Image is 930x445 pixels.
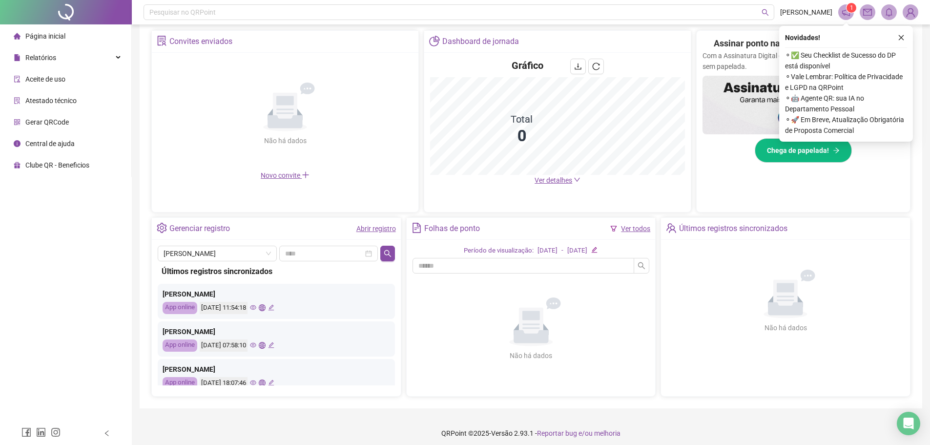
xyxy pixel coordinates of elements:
sup: 1 [847,3,856,13]
span: global [259,342,265,348]
span: Novidades ! [785,32,820,43]
span: qrcode [14,119,21,126]
div: App online [163,377,197,389]
span: filter [610,225,617,232]
span: Relatórios [25,54,56,62]
span: global [259,304,265,311]
div: [PERSON_NAME] [163,326,390,337]
button: Chega de papelada! [755,138,852,163]
span: facebook [21,427,31,437]
span: instagram [51,427,61,437]
div: [DATE] [567,246,587,256]
span: Clube QR - Beneficios [25,161,89,169]
span: notification [842,8,850,17]
div: [PERSON_NAME] [163,289,390,299]
span: search [384,250,392,257]
span: file [14,54,21,61]
a: Ver todos [621,225,650,233]
span: Ver detalhes [535,176,572,184]
div: App online [163,339,197,352]
p: Com a Assinatura Digital da QR, sua gestão fica mais ágil, segura e sem papelada. [703,50,904,72]
div: Gerenciar registro [169,220,230,237]
div: - [561,246,563,256]
span: gift [14,162,21,169]
div: Open Intercom Messenger [897,412,920,435]
span: pie-chart [429,36,439,46]
span: Atestado técnico [25,97,77,105]
span: close [898,34,905,41]
div: [DATE] 18:07:46 [200,377,248,389]
span: setting [157,223,167,233]
span: linkedin [36,427,46,437]
span: edit [268,342,274,348]
span: ⚬ 🤖 Agente QR: sua IA no Departamento Pessoal [785,93,907,114]
span: edit [268,304,274,311]
span: download [574,63,582,70]
div: Folhas de ponto [424,220,480,237]
div: Últimos registros sincronizados [162,265,391,277]
img: banner%2F02c71560-61a6-44d4-94b9-c8ab97240462.png [703,76,904,134]
span: reload [592,63,600,70]
a: Ver detalhes down [535,176,580,184]
span: Gerar QRCode [25,118,69,126]
div: Dashboard de jornada [442,33,519,50]
span: search [638,262,645,270]
span: Aceite de uso [25,75,65,83]
span: MARIANA SARAIVA BEZERRA ALVES [164,246,271,261]
img: 76687 [903,5,918,20]
a: Abrir registro [356,225,396,233]
span: bell [885,8,893,17]
span: file-text [412,223,422,233]
span: global [259,380,265,386]
span: left [103,430,110,437]
div: Últimos registros sincronizados [679,220,787,237]
span: mail [863,8,872,17]
span: Central de ajuda [25,140,75,148]
span: eye [250,304,256,311]
span: Reportar bug e/ou melhoria [537,429,620,437]
div: [DATE] 11:54:18 [200,302,248,314]
span: solution [14,97,21,104]
h2: Assinar ponto na mão? Isso ficou no passado! [714,37,893,50]
div: Período de visualização: [464,246,534,256]
div: [PERSON_NAME] [163,364,390,375]
span: eye [250,342,256,348]
span: Página inicial [25,32,65,40]
div: Não há dados [486,350,576,361]
span: home [14,33,21,40]
div: App online [163,302,197,314]
span: search [762,9,769,16]
div: Não há dados [240,135,330,146]
span: down [574,176,580,183]
h4: Gráfico [512,59,543,72]
div: [DATE] 07:58:10 [200,339,248,352]
span: edit [268,380,274,386]
div: Convites enviados [169,33,232,50]
span: ⚬ 🚀 Em Breve, Atualização Obrigatória de Proposta Comercial [785,114,907,136]
span: Versão [491,429,513,437]
span: Novo convite [261,171,310,179]
span: ⚬ Vale Lembrar: Política de Privacidade e LGPD na QRPoint [785,71,907,93]
span: solution [157,36,167,46]
span: audit [14,76,21,83]
span: 1 [850,4,853,11]
span: ⚬ ✅ Seu Checklist de Sucesso do DP está disponível [785,50,907,71]
span: edit [591,247,598,253]
span: eye [250,380,256,386]
div: Não há dados [741,322,830,333]
span: arrow-right [833,147,840,154]
span: Chega de papelada! [767,145,829,156]
span: team [666,223,676,233]
div: [DATE] [537,246,558,256]
span: [PERSON_NAME] [780,7,832,18]
span: info-circle [14,140,21,147]
span: plus [302,171,310,179]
